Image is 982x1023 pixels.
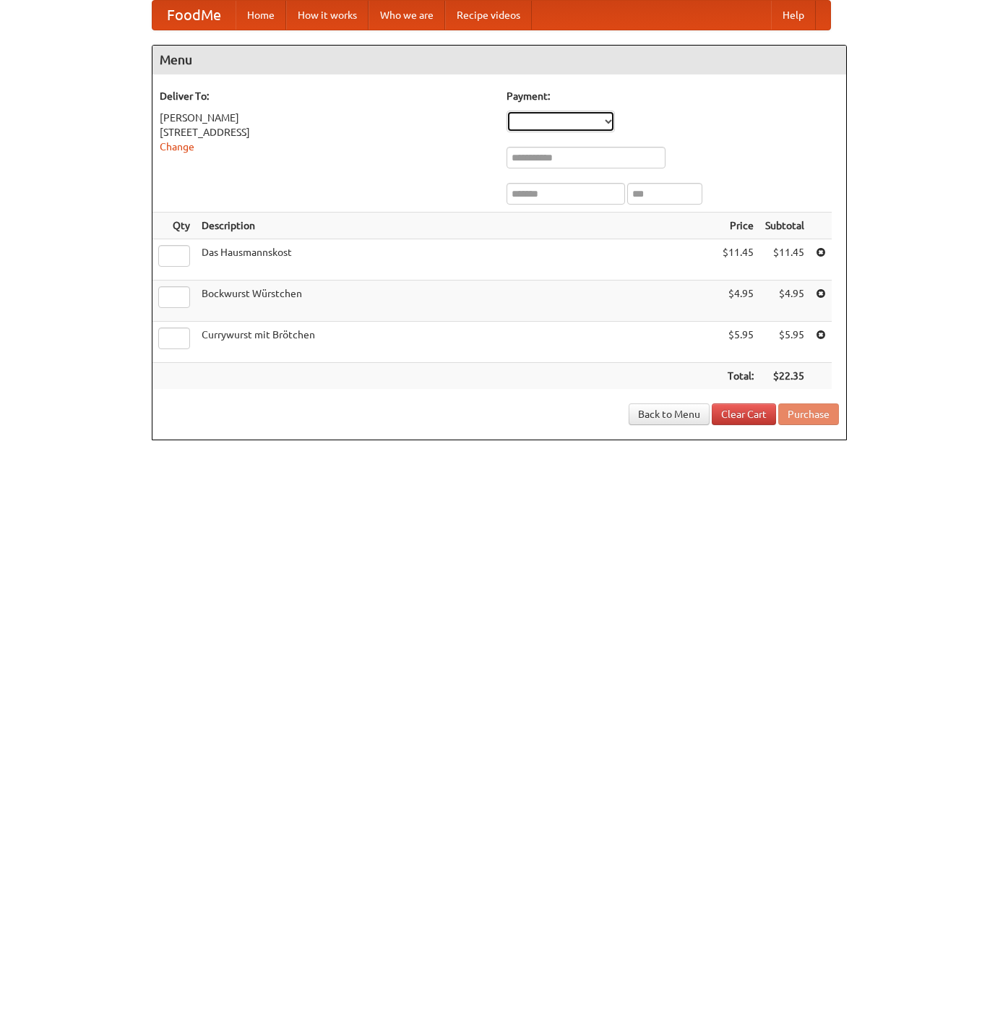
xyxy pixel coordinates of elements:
[236,1,286,30] a: Home
[152,1,236,30] a: FoodMe
[286,1,369,30] a: How it works
[196,322,717,363] td: Currywurst mit Brötchen
[152,46,846,74] h4: Menu
[717,213,759,239] th: Price
[160,141,194,153] a: Change
[196,213,717,239] th: Description
[778,403,839,425] button: Purchase
[759,281,810,322] td: $4.95
[160,89,492,103] h5: Deliver To:
[445,1,532,30] a: Recipe videos
[717,281,759,322] td: $4.95
[759,239,810,281] td: $11.45
[152,213,196,239] th: Qty
[196,239,717,281] td: Das Hausmannskost
[712,403,776,425] a: Clear Cart
[717,322,759,363] td: $5.95
[717,239,759,281] td: $11.45
[717,363,759,390] th: Total:
[759,322,810,363] td: $5.95
[759,363,810,390] th: $22.35
[771,1,816,30] a: Help
[629,403,710,425] a: Back to Menu
[196,281,717,322] td: Bockwurst Würstchen
[369,1,445,30] a: Who we are
[160,125,492,140] div: [STREET_ADDRESS]
[759,213,810,239] th: Subtotal
[160,111,492,125] div: [PERSON_NAME]
[507,89,839,103] h5: Payment:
